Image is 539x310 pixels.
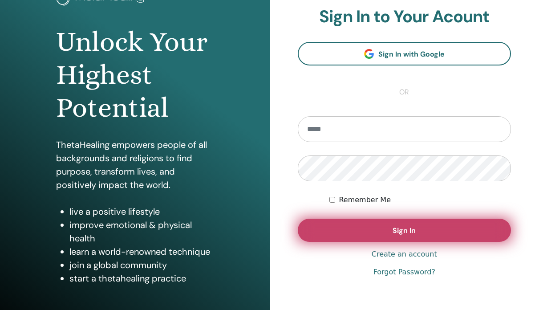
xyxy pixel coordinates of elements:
a: Create an account [372,249,437,260]
li: start a thetahealing practice [69,272,214,285]
li: join a global community [69,258,214,272]
span: or [395,87,413,98]
li: live a positive lifestyle [69,205,214,218]
label: Remember Me [339,195,391,205]
a: Forgot Password? [373,267,435,277]
li: improve emotional & physical health [69,218,214,245]
a: Sign In with Google [298,42,511,65]
h2: Sign In to Your Acount [298,7,511,27]
div: Keep me authenticated indefinitely or until I manually logout [329,195,511,205]
span: Sign In [393,226,416,235]
button: Sign In [298,219,511,242]
span: Sign In with Google [378,49,445,59]
h1: Unlock Your Highest Potential [56,25,214,125]
li: learn a world-renowned technique [69,245,214,258]
p: ThetaHealing empowers people of all backgrounds and religions to find purpose, transform lives, a... [56,138,214,192]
